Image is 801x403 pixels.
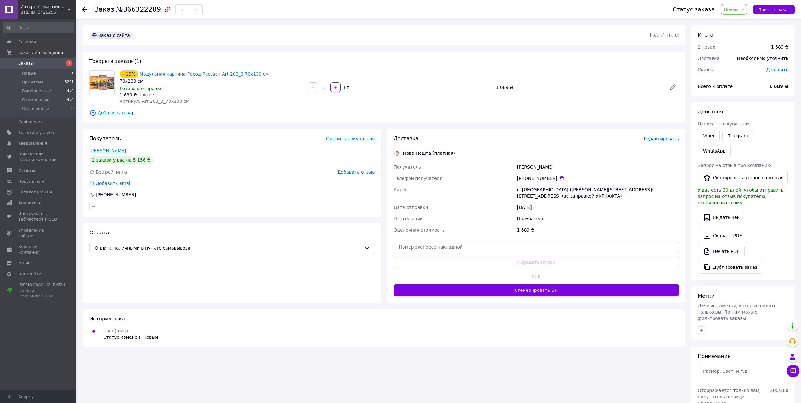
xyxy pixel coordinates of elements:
button: Выдать чек [698,211,745,224]
span: Заказ [94,6,114,13]
div: −19% [120,70,138,78]
div: Статус заказа [673,6,715,13]
span: или [522,273,550,279]
div: Статус изменен: Новый [103,334,158,340]
button: Скопировать запрос на отзыв [698,171,788,184]
div: Получатель [516,213,680,224]
span: 1 [71,71,74,76]
span: 300 / 300 [770,388,788,393]
span: История заказа [89,316,131,322]
span: Отзывы [18,168,35,173]
button: Дублировать заказ [698,261,763,274]
span: Без рейтинга [96,170,127,175]
span: Кошелек компании [18,244,58,255]
span: Маркет [18,260,34,266]
span: Уведомления [18,141,47,146]
a: Telegram [722,130,753,142]
span: Итого [698,32,713,38]
span: Показатели работы компании [18,151,58,163]
span: Доставка [698,56,719,61]
a: Скачать PDF [698,229,747,242]
span: 1 [66,60,72,66]
span: Покупатель [89,135,121,141]
div: шт. [341,84,351,90]
span: Сменить покупателя [326,136,375,141]
b: 1 689 ₴ [769,84,788,89]
div: Добавить email [95,180,132,187]
span: Главная [18,39,36,45]
div: Заказ с сайта [89,32,133,39]
span: Запрос на отзыв про компанию [698,163,771,168]
span: Новый [724,7,739,12]
div: 70x130 см [120,78,303,84]
span: Добавить [766,67,788,72]
span: Аналитика [18,200,42,206]
input: Номер экспресс-накладной [394,241,679,253]
span: 1 товар [698,44,715,49]
span: Заказы [18,60,34,66]
a: WhatsApp [698,145,731,157]
div: 1 689 ₴ [493,83,664,92]
span: Товары и услуги [18,130,54,135]
button: Чат с покупателем [787,365,799,377]
a: Модульная картина Город Рассвет Art-203_3 70x130 см [139,72,269,77]
span: Действия [698,109,723,115]
span: 0 [71,106,74,112]
div: Ваш ID: 3425256 [20,9,76,15]
span: Артикул: Art-203_3_70х130 см [120,99,189,104]
span: Телефон получателя [394,176,443,181]
span: Интернет-магазин модульных картин "Art Dekors" [20,4,68,9]
span: Плательщик [394,216,423,221]
span: Каталог ProSale [18,189,52,195]
span: У вас есть 30 дней, чтобы отправить запрос на отзыв покупателю, скопировав ссылку. [698,187,784,205]
a: Печать PDF [698,245,745,258]
span: Написать покупателю [698,121,749,126]
div: [PHONE_NUMBER] [95,192,137,198]
span: Готово к отправке [120,86,163,91]
img: Модульная картина Город Рассвет Art-203_3 70x130 см [90,75,114,90]
div: г. [GEOGRAPHIC_DATA] ([PERSON_NAME][STREET_ADDRESS]: [STREET_ADDRESS] (за заправкой УКРНАФТА) [516,184,680,202]
input: Поиск [3,22,74,33]
span: Оплата [89,230,109,236]
div: [DATE] [516,202,680,213]
span: Сообщения [18,119,43,125]
a: Редактировать [666,81,679,94]
div: [PHONE_NUMBER] [517,175,679,181]
span: Принять заказ [758,7,790,12]
div: Вернуться назад [82,6,87,13]
span: Добавить отзыв [337,170,375,175]
span: [DATE] 16:03 [103,329,128,333]
span: Доставка [394,135,419,141]
span: Оплаченные [22,106,49,112]
span: Настройки [18,271,41,277]
span: Покупатели [18,179,44,184]
span: Заказы и сообщения [18,50,63,55]
span: Выполненные [22,88,52,94]
span: Метки [698,293,714,299]
span: Личные заметки, которые видите только вы. По ним можно фильтровать заказы [698,303,777,321]
span: 484 [67,97,74,103]
span: 2 089 ₴ [139,93,154,97]
span: Оплата наличными в пункте самовывоза [95,245,362,251]
div: Необходимо уточнить [733,51,792,65]
span: Управление сайтом [18,227,58,239]
a: [PERSON_NAME] [89,148,126,153]
span: Оценочная стоимость [394,227,445,233]
button: Принять заказ [753,5,795,14]
span: [DEMOGRAPHIC_DATA] и счета [18,282,65,299]
div: 1 689 ₴ [771,44,788,50]
span: Примечания [698,353,730,359]
div: Нова Пошта (платная) [402,150,457,156]
button: Сгенерировать ЭН [394,284,679,296]
span: Принятые [22,79,44,85]
span: Адрес [394,187,408,192]
span: 5201 [65,79,74,85]
div: [PERSON_NAME] [516,161,680,173]
div: Добавить email [89,180,132,187]
span: Отмененные [22,97,49,103]
span: Получатель [394,164,421,170]
a: Viber [698,130,720,142]
span: Добавить товар [89,109,679,116]
span: Дата отправки [394,205,428,210]
span: Редактировать [644,136,679,141]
